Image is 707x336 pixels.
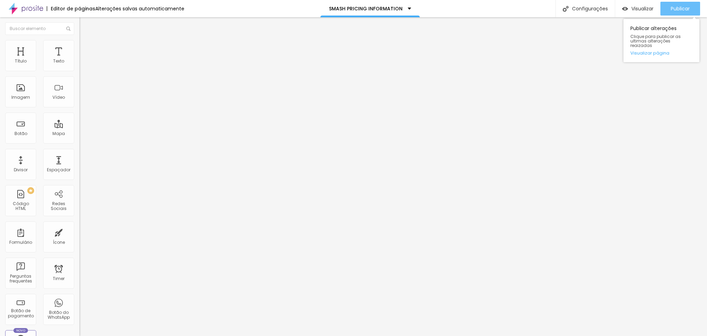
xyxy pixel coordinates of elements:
[9,240,32,245] div: Formulário
[622,6,628,12] img: view-1.svg
[630,51,693,55] a: Visualizar página
[66,27,70,31] img: Icone
[329,6,403,11] p: SMASH PRICING INFORMATION
[623,19,699,62] div: Publicar alterações
[563,6,569,12] img: Icone
[671,6,690,11] span: Publicar
[615,2,660,16] button: Visualizar
[11,95,30,100] div: Imagem
[53,276,65,281] div: Timer
[14,131,27,136] div: Botão
[13,328,28,333] div: Novo
[630,34,693,48] span: Clique para publicar as ultimas alterações reaizadas
[631,6,653,11] span: Visualizar
[47,6,95,11] div: Editor de páginas
[7,274,34,284] div: Perguntas frequentes
[95,6,184,11] div: Alterações salvas automaticamente
[15,59,27,64] div: Título
[5,22,74,35] input: Buscar elemento
[45,310,72,320] div: Botão do WhatsApp
[52,131,65,136] div: Mapa
[14,167,28,172] div: Divisor
[660,2,700,16] button: Publicar
[53,240,65,245] div: Ícone
[45,201,72,211] div: Redes Sociais
[7,308,34,318] div: Botão de pagamento
[7,201,34,211] div: Código HTML
[53,59,64,64] div: Texto
[52,95,65,100] div: Vídeo
[47,167,70,172] div: Espaçador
